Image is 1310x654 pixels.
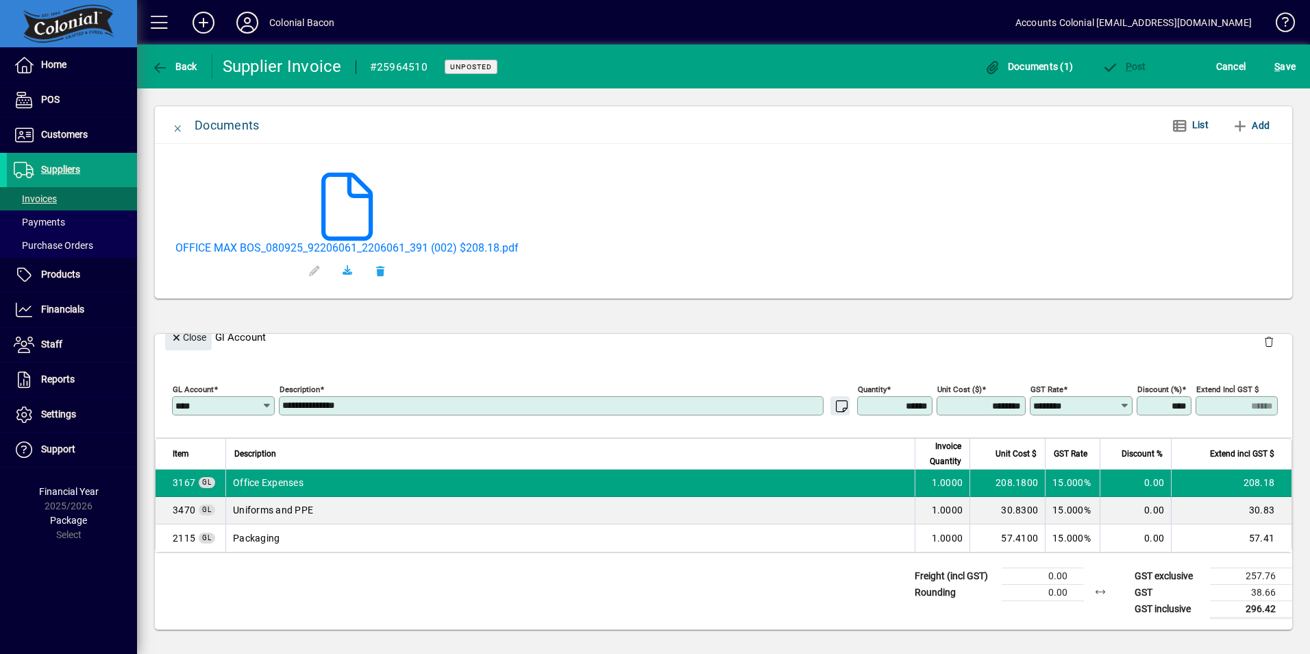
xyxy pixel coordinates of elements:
button: Remove [364,254,397,287]
span: Close [171,326,206,349]
span: GL [202,534,212,542]
span: Payments [14,217,65,228]
app-page-header-button: Back [137,54,212,79]
a: Invoices [7,187,137,210]
a: Products [7,258,137,292]
a: Home [7,48,137,82]
mat-label: GST rate [1030,384,1063,393]
button: List [1161,113,1220,138]
span: Purchase Orders [14,240,93,251]
span: Home [41,59,66,70]
td: Office Expenses [225,470,915,497]
a: Purchase Orders [7,234,137,257]
td: 208.1800 [969,470,1045,497]
span: Office Expenses [173,476,195,489]
td: Uniforms and PPE [225,497,915,524]
button: Documents (1) [980,54,1076,79]
td: 0.00 [1002,584,1084,601]
app-page-header-button: Close [162,331,215,343]
a: Payments [7,210,137,234]
span: ave [1274,56,1296,77]
span: Staff [41,339,62,350]
span: Financials [41,304,84,315]
button: Close [162,109,195,142]
div: Colonial Bacon [269,12,334,34]
span: Back [151,61,197,72]
button: Back [148,54,201,79]
td: 257.76 [1210,568,1292,584]
span: P [1126,61,1132,72]
a: POS [7,83,137,117]
mat-label: Extend incl GST $ [1196,384,1259,393]
button: Cancel [1213,54,1250,79]
button: Delete [1252,326,1285,359]
span: Cancel [1216,56,1246,77]
span: S [1274,61,1280,72]
mat-label: Discount (%) [1137,384,1182,393]
div: Supplier Invoice [223,56,342,77]
td: Packaging [225,524,915,552]
span: Settings [41,409,76,420]
a: Financials [7,293,137,327]
td: 296.42 [1210,601,1292,618]
div: #25964510 [370,56,428,78]
app-page-header-button: Delete [1252,335,1285,348]
td: GST [1128,584,1210,601]
td: 15.000% [1045,497,1100,524]
span: Add [1232,114,1270,136]
td: 38.66 [1210,584,1292,601]
a: Customers [7,118,137,152]
button: Profile [225,10,269,35]
span: Discount % [1122,446,1163,461]
div: Documents [195,114,259,136]
span: Reports [41,374,75,385]
mat-label: Unit Cost ($) [937,384,982,393]
td: 30.83 [1171,497,1292,524]
td: Freight (incl GST) [908,568,1002,584]
button: Add [182,10,225,35]
td: 57.41 [1171,524,1292,552]
div: Accounts Colonial [EMAIL_ADDRESS][DOMAIN_NAME] [1015,12,1252,34]
span: Uniforms and PPE [173,503,195,517]
a: Settings [7,398,137,432]
span: Customers [41,129,88,140]
span: Package [50,515,87,526]
span: POS [41,94,60,105]
button: Post [1098,54,1150,79]
mat-label: Description [280,384,320,393]
mat-label: Quantity [858,384,887,393]
td: 15.000% [1045,524,1100,552]
span: Support [41,444,75,455]
span: Invoice Quantity [924,439,961,469]
td: 0.00 [1100,497,1171,524]
td: 1.0000 [915,497,969,524]
span: Products [41,269,80,280]
a: Support [7,433,137,467]
span: List [1192,119,1209,130]
td: GST exclusive [1128,568,1210,584]
td: 0.00 [1100,470,1171,497]
button: Save [1271,54,1299,79]
a: OFFICE MAX BOS_080925_92206061_2206061_391 (002) $208.18.pdf [175,241,519,254]
td: 15.000% [1045,470,1100,497]
td: 57.4100 [969,524,1045,552]
span: Packaging [173,531,195,545]
td: 208.18 [1171,470,1292,497]
td: GST inclusive [1128,601,1210,618]
td: 30.8300 [969,497,1045,524]
span: GL [202,506,212,513]
button: Add [1226,113,1275,138]
span: Item [173,446,189,461]
span: GST Rate [1054,446,1087,461]
span: Invoices [14,193,57,204]
a: Knowledge Base [1265,3,1293,47]
td: 0.00 [1100,524,1171,552]
span: Unposted [450,62,492,71]
button: Close [165,326,212,350]
span: Suppliers [41,164,80,175]
span: ost [1102,61,1146,72]
span: Extend incl GST $ [1210,446,1274,461]
a: Staff [7,328,137,362]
